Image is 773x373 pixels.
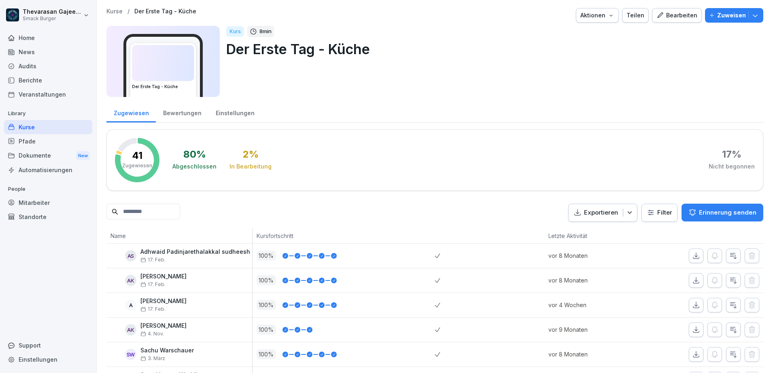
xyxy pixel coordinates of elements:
[682,204,763,221] button: Erinnerung senden
[722,150,741,159] div: 17 %
[172,162,217,171] div: Abgeschlossen
[580,11,614,20] div: Aktionen
[257,349,276,359] p: 100 %
[699,208,756,217] p: Erinnerung senden
[4,210,92,224] a: Standorte
[132,84,194,90] h3: Der Erste Tag - Küche
[4,73,92,87] a: Berichte
[132,151,142,160] p: 41
[4,134,92,148] a: Pfade
[125,299,136,311] div: A
[243,150,259,159] div: 2 %
[576,8,619,23] button: Aktionen
[226,26,244,37] div: Kurs
[259,27,272,36] p: 8 min
[110,232,248,240] p: Name
[140,257,166,263] span: 17. Feb.
[156,102,208,122] a: Bewertungen
[183,150,206,159] div: 80 %
[257,325,276,335] p: 100 %
[4,183,92,196] p: People
[4,352,92,367] a: Einstellungen
[717,11,746,20] p: Zuweisen
[140,282,166,287] span: 17. Feb.
[4,107,92,120] p: Library
[23,16,82,21] p: Smack Burger
[257,300,276,310] p: 100 %
[4,196,92,210] a: Mitarbeiter
[125,250,136,261] div: As
[229,162,272,171] div: In Bearbeitung
[622,8,649,23] button: Teilen
[4,148,92,163] a: DokumenteNew
[208,102,261,122] a: Einstellungen
[226,39,757,59] p: Der Erste Tag - Küche
[257,275,276,285] p: 100 %
[140,347,194,354] p: Sachu Warschauer
[140,306,166,312] span: 17. Feb.
[4,338,92,352] div: Support
[4,163,92,177] a: Automatisierungen
[134,8,196,15] a: Der Erste Tag - Küche
[656,11,697,20] div: Bearbeiten
[647,209,672,217] div: Filter
[140,249,250,255] p: Adhwaid Padinjarethalakkal sudheesh
[125,275,136,286] div: AK
[140,322,187,329] p: [PERSON_NAME]
[626,11,644,20] div: Teilen
[257,232,431,240] p: Kursfortschritt
[140,298,187,305] p: [PERSON_NAME]
[652,8,702,23] button: Bearbeiten
[548,276,635,284] p: vor 8 Monaten
[4,120,92,134] a: Kurse
[125,324,136,335] div: AK
[705,8,763,23] button: Zuweisen
[127,8,130,15] p: /
[140,273,187,280] p: [PERSON_NAME]
[76,151,90,160] div: New
[106,102,156,122] a: Zugewiesen
[122,162,152,169] p: Zugewiesen
[642,204,677,221] button: Filter
[548,251,635,260] p: vor 8 Monaten
[140,356,165,361] span: 3. März
[4,45,92,59] a: News
[4,31,92,45] a: Home
[140,331,164,337] span: 4. Nov.
[548,301,635,309] p: vor 4 Wochen
[548,350,635,358] p: vor 8 Monaten
[23,8,82,15] p: Thevarasan Gajeendran
[548,232,631,240] p: Letzte Aktivität
[709,162,755,171] div: Nicht begonnen
[548,325,635,334] p: vor 9 Monaten
[125,349,136,360] div: SW
[568,204,637,222] button: Exportieren
[584,208,618,217] p: Exportieren
[106,8,123,15] a: Kurse
[257,251,276,261] p: 100 %
[4,148,92,163] div: Dokumente
[4,59,92,73] a: Audits
[4,87,92,101] a: Veranstaltungen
